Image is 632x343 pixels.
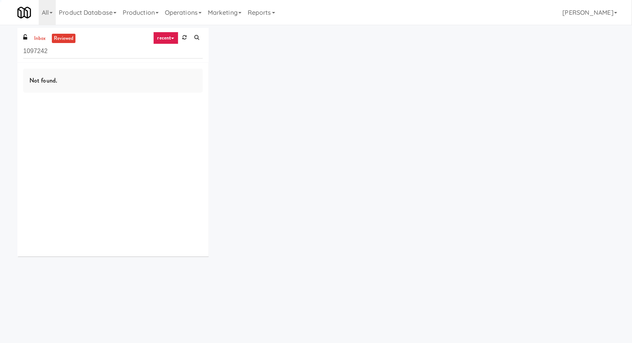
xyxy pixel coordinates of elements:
[52,34,76,43] a: reviewed
[23,44,203,59] input: Search vision orders
[17,6,31,19] img: Micromart
[29,76,57,85] span: Not found.
[153,32,179,44] a: recent
[32,34,48,43] a: inbox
